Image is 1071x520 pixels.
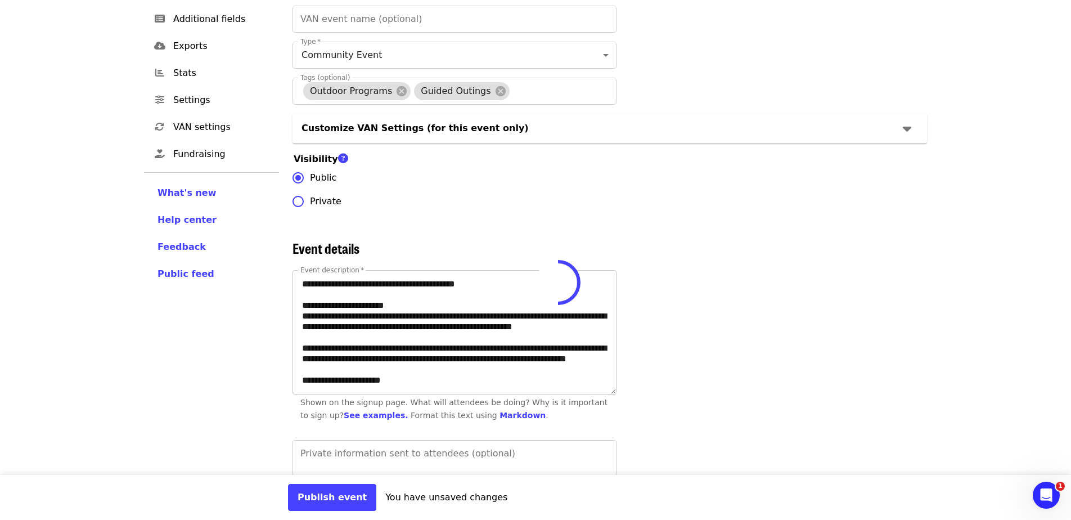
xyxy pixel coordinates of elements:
[155,149,165,159] i: hand-holding-heart icon
[293,271,616,394] textarea: Event description
[499,411,546,420] a: Markdown
[288,484,376,511] button: Publish event
[292,238,359,258] span: Event details
[144,114,279,141] a: VAN settings
[173,147,270,161] span: Fundraising
[155,68,164,78] i: chart-bar icon
[144,141,279,168] a: Fundraising
[303,82,411,100] div: Outdoor Programs
[300,74,350,81] label: Tags (optional)
[292,114,927,144] div: Customize VAN Settings (for this event only)
[173,12,270,26] span: Additional fields
[292,6,616,33] input: VAN event name (optional)
[154,41,165,51] i: cloud-download icon
[414,82,509,100] div: Guided Outings
[157,267,265,281] a: Public feed
[157,186,265,200] a: What's new
[300,396,609,422] div: Shown on the signup page. What will attendees be doing? Why is it important to sign up?
[1056,482,1065,491] span: 1
[155,14,165,24] i: list-alt icon
[385,492,507,503] span: You have unsaved changes
[173,120,270,134] span: VAN settings
[303,86,399,96] span: Outdoor Programs
[173,39,270,53] span: Exports
[157,240,206,254] button: Feedback
[414,86,497,96] span: Guided Outings
[310,195,341,208] span: Private
[155,122,164,132] i: sync icon
[157,268,214,279] span: Public feed
[292,42,616,69] div: Community Event
[411,411,548,420] div: Format this text using .
[157,214,217,225] span: Help center
[903,120,911,137] i: caret-down icon
[173,66,270,80] span: Stats
[144,87,279,114] a: Settings
[155,95,164,105] i: sliders-h icon
[157,187,217,198] span: What's new
[300,267,364,274] label: Event description
[294,154,355,164] span: Visibility
[1033,482,1060,509] iframe: Intercom live chat
[301,123,529,133] span: Customize VAN Settings (for this event only)
[144,33,279,60] a: Exports
[300,38,321,45] label: Type
[173,93,270,107] span: Settings
[144,60,279,87] a: Stats
[310,171,336,185] span: Public
[344,411,408,420] a: See examples.
[157,213,265,227] a: Help center
[144,6,279,33] a: Additional fields
[338,153,348,165] i: question-circle icon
